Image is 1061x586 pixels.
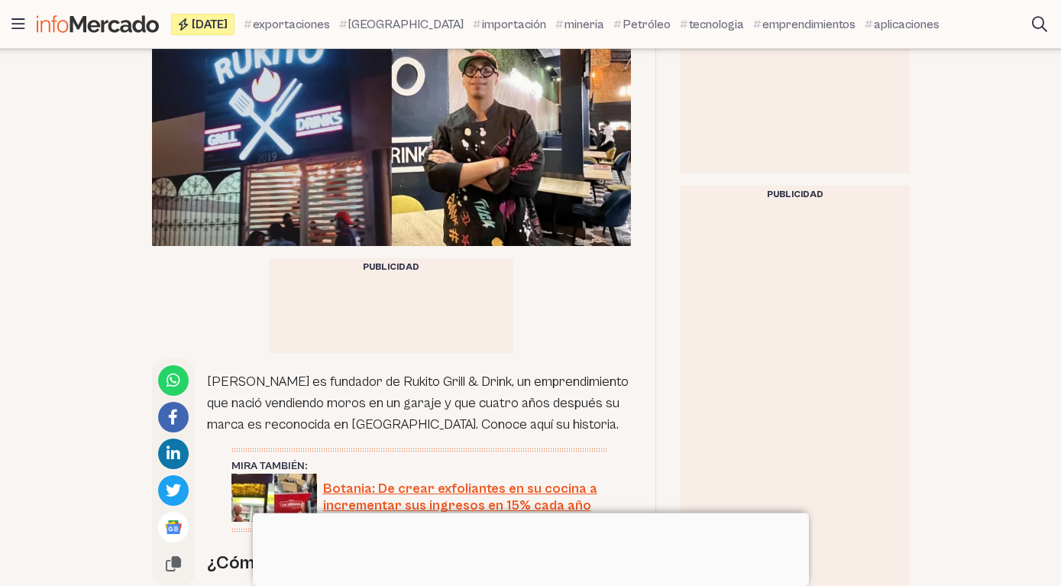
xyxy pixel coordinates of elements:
a: [GEOGRAPHIC_DATA] [339,15,464,34]
span: Botania: De crear exfoliantes en su cocina a incrementar sus ingresos en 15% cada año [323,481,607,515]
iframe: Advertisement [253,513,809,582]
img: Google News logo [164,518,183,536]
span: [GEOGRAPHIC_DATA] [348,15,464,34]
a: Botania: De crear exfoliantes en su cocina a incrementar sus ingresos en 15% cada año [231,474,607,522]
span: [DATE] [192,18,228,31]
span: importación [482,15,546,34]
a: importación [473,15,546,34]
div: Mira también: [231,458,607,474]
span: emprendimientos [762,15,856,34]
span: mineria [564,15,604,34]
a: mineria [555,15,604,34]
a: aplicaciones [865,15,940,34]
a: Petróleo [613,15,671,34]
div: Publicidad [269,258,513,277]
a: emprendimientos [753,15,856,34]
span: aplicaciones [874,15,940,34]
img: Botania marielisa marques [231,474,317,522]
span: exportaciones [253,15,330,34]
h2: ¿Cómo nació [PERSON_NAME] & Drink? [207,551,631,575]
span: Petróleo [623,15,671,34]
span: tecnologia [689,15,744,34]
p: [PERSON_NAME] es fundador de Rukito Grill & Drink, un emprendimiento que nació vendiendo moros en... [207,371,631,435]
a: exportaciones [244,15,330,34]
div: Publicidad [681,186,910,204]
img: Infomercado Ecuador logo [37,15,159,33]
a: tecnologia [680,15,744,34]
